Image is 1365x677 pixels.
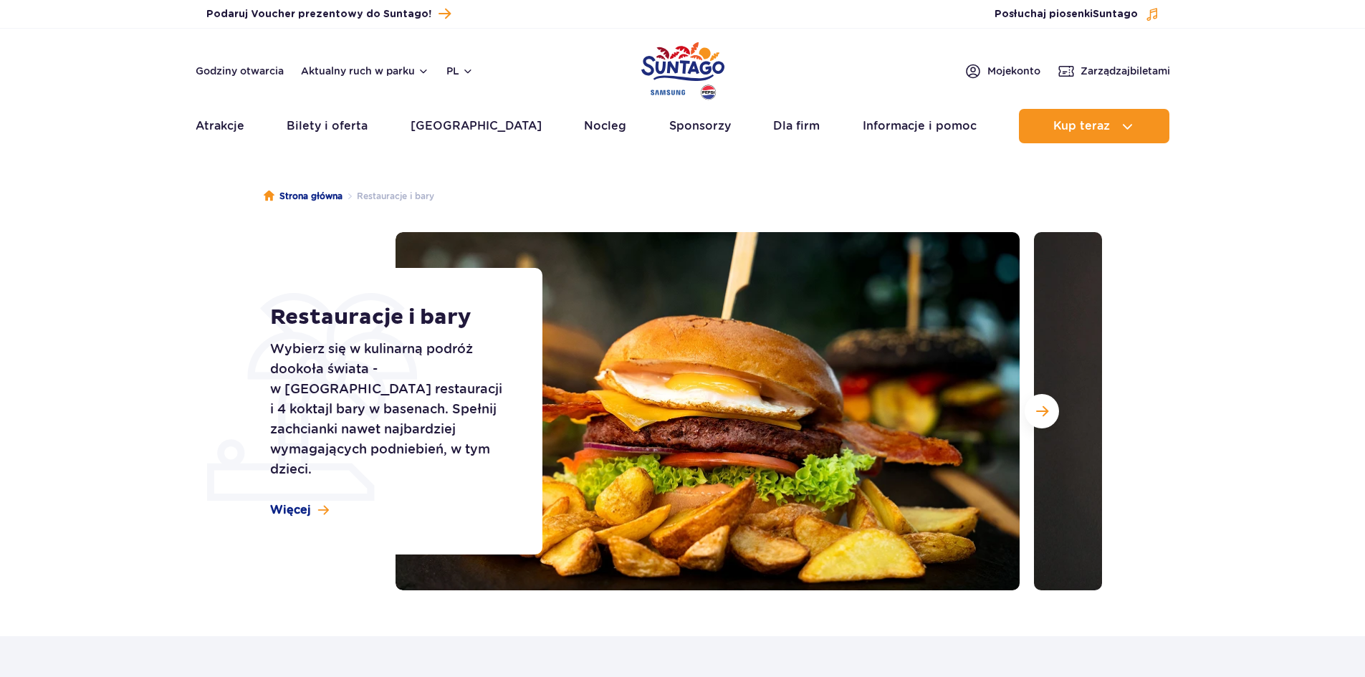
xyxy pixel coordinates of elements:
span: Podaruj Voucher prezentowy do Suntago! [206,7,431,21]
button: Posłuchaj piosenkiSuntago [995,7,1159,21]
span: Zarządzaj biletami [1081,64,1170,78]
span: Posłuchaj piosenki [995,7,1138,21]
button: Aktualny ruch w parku [301,65,429,77]
button: pl [446,64,474,78]
a: Dla firm [773,109,820,143]
span: Moje konto [987,64,1040,78]
span: Kup teraz [1053,120,1110,133]
a: Informacje i pomoc [863,109,977,143]
p: Wybierz się w kulinarną podróż dookoła świata - w [GEOGRAPHIC_DATA] restauracji i 4 koktajl bary ... [270,339,510,479]
a: Strona główna [264,189,343,203]
a: Mojekonto [964,62,1040,80]
a: Atrakcje [196,109,244,143]
h1: Restauracje i bary [270,304,510,330]
li: Restauracje i bary [343,189,434,203]
a: Godziny otwarcia [196,64,284,78]
a: Nocleg [584,109,626,143]
span: Suntago [1093,9,1138,19]
a: Sponsorzy [669,109,731,143]
a: Park of Poland [641,36,724,102]
a: [GEOGRAPHIC_DATA] [411,109,542,143]
button: Następny slajd [1025,394,1059,428]
a: Więcej [270,502,329,518]
span: Więcej [270,502,311,518]
a: Bilety i oferta [287,109,368,143]
a: Podaruj Voucher prezentowy do Suntago! [206,4,451,24]
button: Kup teraz [1019,109,1169,143]
a: Zarządzajbiletami [1058,62,1170,80]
